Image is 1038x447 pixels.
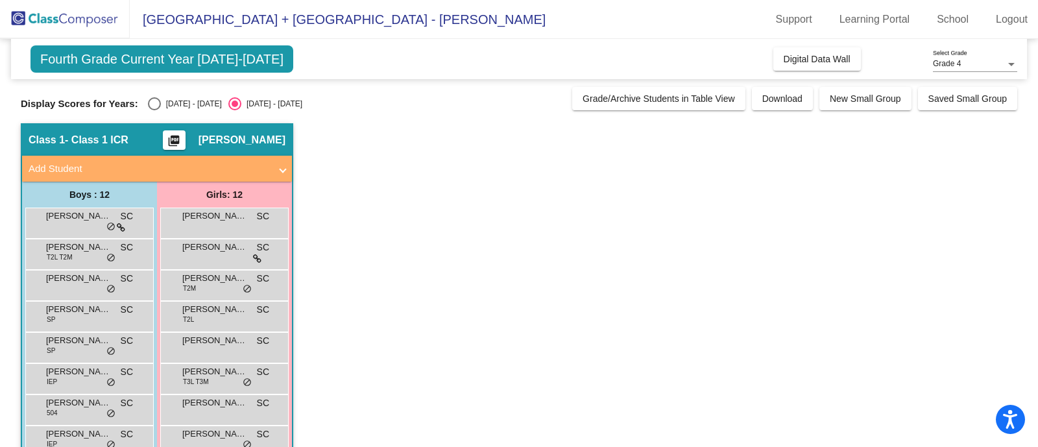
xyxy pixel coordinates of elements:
span: [PERSON_NAME] [PERSON_NAME] [182,396,247,409]
span: [PERSON_NAME] [182,241,247,254]
span: do_not_disturb_alt [106,222,115,232]
span: SC [121,241,133,254]
div: [DATE] - [DATE] [161,98,222,110]
span: [PERSON_NAME] [182,210,247,223]
span: SC [257,365,269,379]
span: [PERSON_NAME] [182,334,247,347]
span: SC [121,428,133,441]
button: Grade/Archive Students in Table View [572,87,745,110]
span: SC [121,303,133,317]
mat-panel-title: Add Student [29,162,270,176]
div: Boys : 12 [22,182,157,208]
mat-icon: picture_as_pdf [166,134,182,152]
span: SC [257,396,269,410]
span: do_not_disturb_alt [106,284,115,295]
span: Display Scores for Years: [21,98,138,110]
span: SC [257,303,269,317]
span: 504 [47,408,58,418]
span: [PERSON_NAME] [46,303,111,316]
span: [PERSON_NAME] [46,241,111,254]
span: Fourth Grade Current Year [DATE]-[DATE] [30,45,293,73]
span: Digital Data Wall [784,54,851,64]
span: Class 1 [29,134,65,147]
span: SC [121,365,133,379]
span: SC [257,272,269,285]
a: Logout [985,9,1038,30]
span: - Class 1 ICR [65,134,128,147]
span: Grade 4 [933,59,961,68]
span: SC [121,272,133,285]
span: [PERSON_NAME] [182,303,247,316]
mat-radio-group: Select an option [148,97,302,110]
span: New Small Group [830,93,901,104]
span: [PERSON_NAME] [PERSON_NAME] [182,365,247,378]
span: do_not_disturb_alt [106,253,115,263]
span: [PERSON_NAME] [46,334,111,347]
span: T2M [183,284,196,293]
span: SC [257,334,269,348]
a: Learning Portal [829,9,921,30]
div: Girls: 12 [157,182,292,208]
span: do_not_disturb_alt [243,284,252,295]
button: Saved Small Group [918,87,1017,110]
span: Saved Small Group [928,93,1007,104]
span: do_not_disturb_alt [106,409,115,419]
span: SC [257,241,269,254]
span: SC [121,334,133,348]
div: [DATE] - [DATE] [241,98,302,110]
span: SP [47,346,55,356]
a: Support [766,9,823,30]
span: do_not_disturb_alt [106,346,115,357]
span: SC [257,210,269,223]
span: SC [121,396,133,410]
span: [PERSON_NAME] [46,428,111,441]
span: [GEOGRAPHIC_DATA] + [GEOGRAPHIC_DATA] - [PERSON_NAME] [130,9,546,30]
span: IEP [47,377,57,387]
span: [PERSON_NAME] [46,210,111,223]
button: Download [752,87,813,110]
span: do_not_disturb_alt [243,378,252,388]
span: [PERSON_NAME] [46,272,111,285]
button: Digital Data Wall [773,47,861,71]
span: [PERSON_NAME] [46,365,111,378]
span: T3L T3M [183,377,208,387]
span: [PERSON_NAME] [182,272,247,285]
button: Print Students Details [163,130,186,150]
a: School [926,9,979,30]
span: [PERSON_NAME] [182,428,247,441]
span: SC [121,210,133,223]
span: [PERSON_NAME] [46,396,111,409]
span: SC [257,428,269,441]
span: Download [762,93,803,104]
mat-expansion-panel-header: Add Student [22,156,292,182]
span: T2L T2M [47,252,72,262]
span: Grade/Archive Students in Table View [583,93,735,104]
button: New Small Group [819,87,911,110]
span: do_not_disturb_alt [106,378,115,388]
span: SP [47,315,55,324]
span: [PERSON_NAME] [199,134,285,147]
span: T2L [183,315,194,324]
